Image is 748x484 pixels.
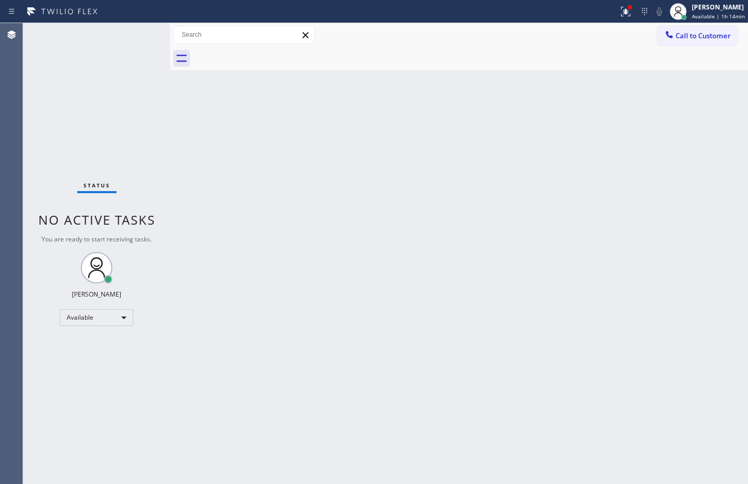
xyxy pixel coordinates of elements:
[676,31,731,40] span: Call to Customer
[41,235,152,244] span: You are ready to start receiving tasks.
[657,26,738,46] button: Call to Customer
[72,290,121,299] div: [PERSON_NAME]
[692,3,745,12] div: [PERSON_NAME]
[652,4,667,19] button: Mute
[60,309,133,326] div: Available
[83,182,110,189] span: Status
[174,26,314,43] input: Search
[692,13,745,20] span: Available | 1h 14min
[38,211,155,228] span: No active tasks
